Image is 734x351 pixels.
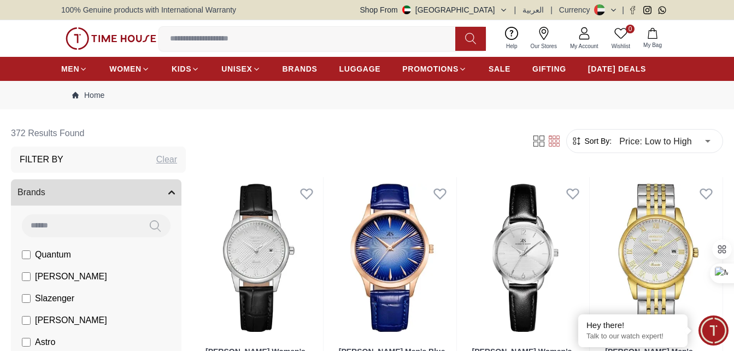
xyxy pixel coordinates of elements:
span: UNISEX [221,63,252,74]
span: 0 [626,25,635,33]
button: Brands [11,179,181,206]
img: Kenneth Scott Women's White Dial Analog Watch - K22526-SLBW [461,177,590,338]
a: MEN [61,59,87,79]
span: BRANDS [283,63,318,74]
div: Price: Low to High [612,126,718,156]
a: [DATE] DEALS [588,59,646,79]
input: [PERSON_NAME] [22,272,31,281]
span: My Account [566,42,603,50]
span: | [550,4,553,15]
input: Quantum [22,250,31,259]
span: [PERSON_NAME] [35,314,107,327]
button: Shop From[GEOGRAPHIC_DATA] [360,4,508,15]
a: KIDS [172,59,199,79]
div: Hey there! [586,320,679,331]
span: SALE [489,63,510,74]
img: Kenneth Scott Men's White Dial Analog Watch - K23030-TBTW [594,177,723,338]
span: Help [502,42,522,50]
h3: Filter By [20,153,63,166]
h6: 372 Results Found [11,120,186,147]
span: GIFTING [532,63,566,74]
span: KIDS [172,63,191,74]
span: Our Stores [526,42,561,50]
span: Brands [17,186,45,199]
span: Slazenger [35,292,74,305]
span: Sort By: [582,136,612,147]
a: Instagram [643,6,651,14]
span: [PERSON_NAME] [35,270,107,283]
input: Astro [22,338,31,347]
span: Wishlist [607,42,635,50]
a: GIFTING [532,59,566,79]
img: ... [66,27,156,50]
span: WOMEN [109,63,142,74]
span: My Bag [639,41,666,49]
a: BRANDS [283,59,318,79]
div: Currency [559,4,595,15]
a: PROMOTIONS [402,59,467,79]
span: | [622,4,624,15]
input: Slazenger [22,294,31,303]
span: Astro [35,336,55,349]
nav: Breadcrumb [61,81,673,109]
input: [PERSON_NAME] [22,316,31,325]
a: Facebook [629,6,637,14]
span: PROMOTIONS [402,63,459,74]
img: Kenneth Scott Women's White Dial Analog Watch - K23530-SLBW [195,177,323,338]
span: MEN [61,63,79,74]
span: Quantum [35,248,71,261]
button: My Bag [637,26,668,51]
p: Talk to our watch expert! [586,332,679,341]
a: LUGGAGE [339,59,381,79]
div: Chat Widget [698,315,729,346]
button: Sort By: [571,136,612,147]
a: Help [500,25,524,52]
span: | [514,4,516,15]
a: 0Wishlist [605,25,637,52]
div: Clear [156,153,177,166]
img: United Arab Emirates [402,5,411,14]
button: العربية [522,4,544,15]
a: Whatsapp [658,6,666,14]
a: UNISEX [221,59,260,79]
span: 100% Genuine products with International Warranty [61,4,236,15]
img: Kenneth Scott Men's Blue Dial Analog Watch - K22016-RLNN [328,177,456,338]
a: Home [72,90,104,101]
span: LUGGAGE [339,63,381,74]
a: WOMEN [109,59,150,79]
span: [DATE] DEALS [588,63,646,74]
a: Our Stores [524,25,563,52]
a: SALE [489,59,510,79]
